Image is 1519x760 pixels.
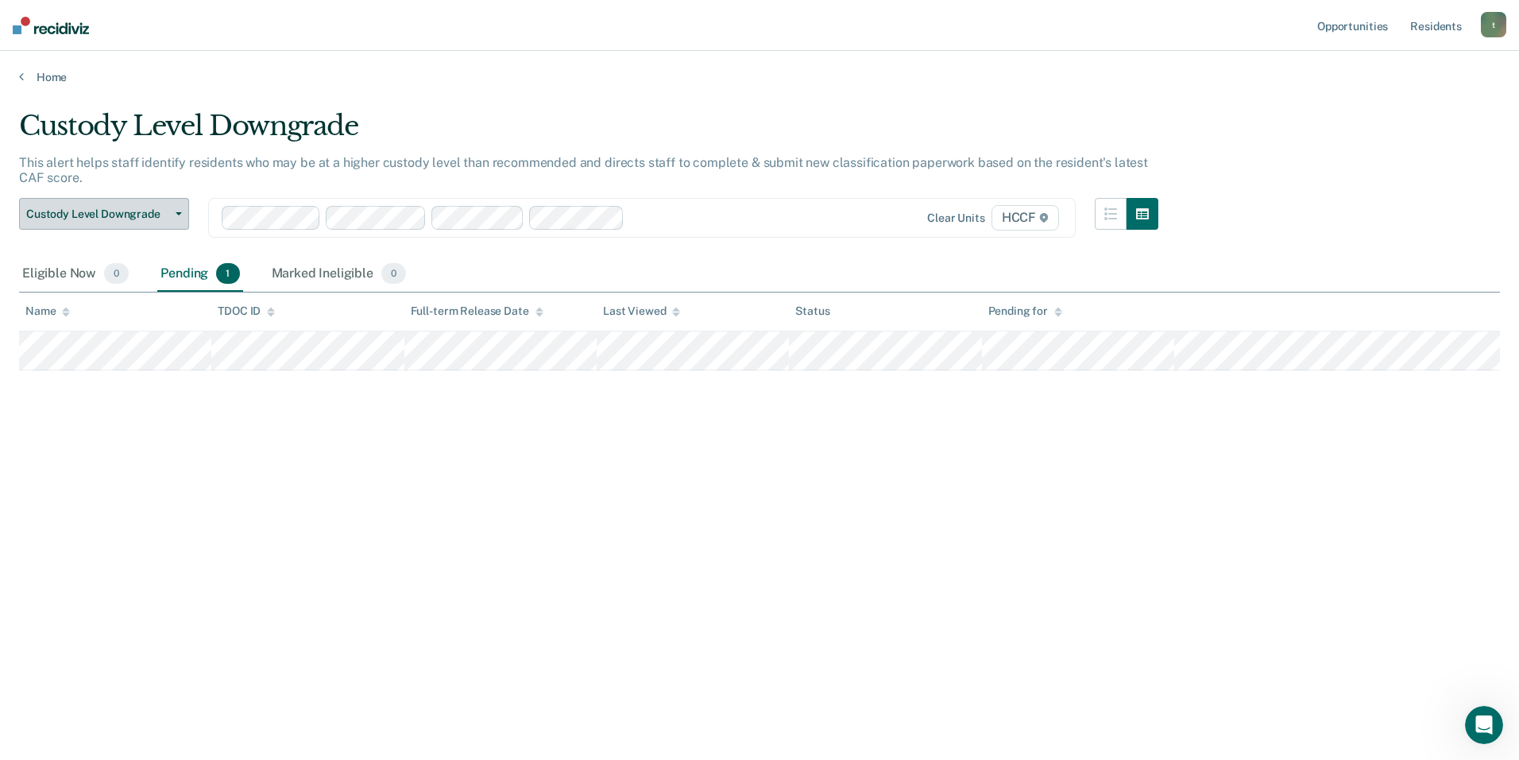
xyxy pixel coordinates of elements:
[988,304,1062,318] div: Pending for
[1481,12,1506,37] button: t
[19,198,189,230] button: Custody Level Downgrade
[216,263,239,284] span: 1
[19,110,1158,155] div: Custody Level Downgrade
[927,211,985,225] div: Clear units
[13,17,89,34] img: Recidiviz
[411,304,543,318] div: Full-term Release Date
[795,304,829,318] div: Status
[25,304,70,318] div: Name
[1465,706,1503,744] iframe: Intercom live chat
[381,263,406,284] span: 0
[19,70,1500,84] a: Home
[269,257,410,292] div: Marked Ineligible0
[218,304,275,318] div: TDOC ID
[19,155,1148,185] p: This alert helps staff identify residents who may be at a higher custody level than recommended a...
[603,304,680,318] div: Last Viewed
[157,257,242,292] div: Pending1
[19,257,132,292] div: Eligible Now0
[104,263,129,284] span: 0
[26,207,169,221] span: Custody Level Downgrade
[991,205,1059,231] span: HCCF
